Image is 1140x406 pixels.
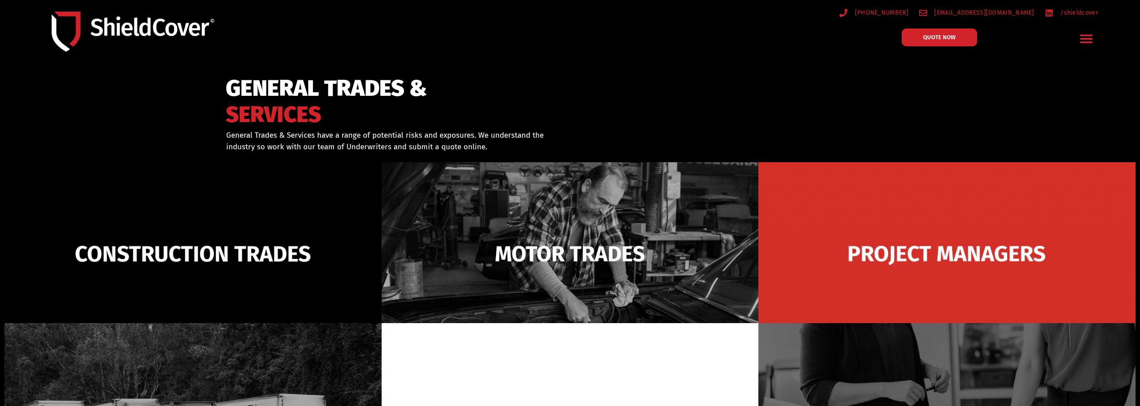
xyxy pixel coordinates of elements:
[919,7,1034,18] a: [EMAIL_ADDRESS][DOMAIN_NAME]
[1045,7,1098,18] a: /shieldcover
[52,12,214,51] img: Shield-Cover-Underwriting-Australia-logo-full
[932,7,1034,18] span: [EMAIL_ADDRESS][DOMAIN_NAME]
[902,29,977,46] a: QUOTE NOW
[226,130,558,152] p: General Trades & Services have a range of potential risks and exposures. We understand the indust...
[1076,28,1097,49] div: Menu Toggle
[853,7,908,18] span: [PHONE_NUMBER]
[839,7,908,18] a: [PHONE_NUMBER]
[1058,7,1098,18] span: /shieldcover
[923,34,956,40] span: QUOTE NOW
[226,79,427,98] span: GENERAL TRADES &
